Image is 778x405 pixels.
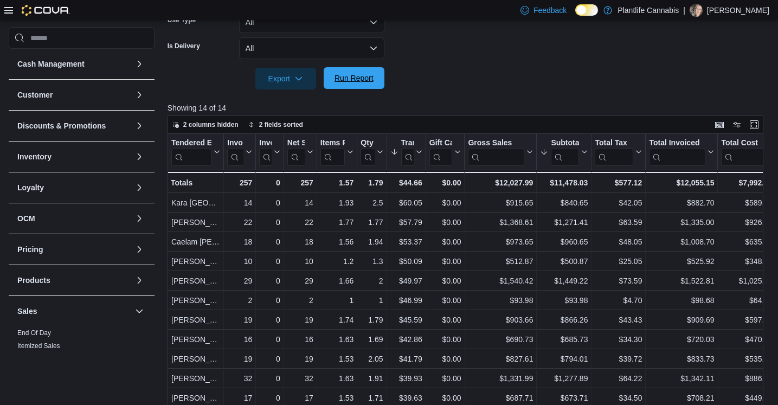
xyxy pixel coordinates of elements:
[361,236,383,249] div: 1.94
[683,4,685,17] p: |
[468,294,533,307] div: $93.98
[649,138,705,149] div: Total Invoiced
[320,392,354,405] div: 1.53
[649,275,714,288] div: $1,522.81
[259,353,280,366] div: 0
[17,244,43,255] h3: Pricing
[361,294,383,307] div: 1
[401,138,413,149] div: Transaction Average
[17,329,51,337] a: End Of Day
[468,392,533,405] div: $687.71
[361,138,374,166] div: Qty Per Transaction
[468,138,533,166] button: Gross Sales
[595,353,642,366] div: $39.72
[17,342,60,350] a: Itemized Sales
[320,176,354,189] div: 1.57
[17,59,131,69] button: Cash Management
[259,275,280,288] div: 0
[468,353,533,366] div: $827.61
[17,151,131,162] button: Inventory
[390,255,422,268] div: $50.09
[255,68,316,89] button: Export
[361,216,383,229] div: 1.77
[390,333,422,346] div: $42.86
[259,138,271,166] div: Invoices Ref
[22,5,70,16] img: Cova
[721,353,772,366] div: $535.23
[361,197,383,210] div: 2.5
[17,59,85,69] h3: Cash Management
[595,138,633,149] div: Total Tax
[401,138,413,166] div: Transaction Average
[429,372,461,385] div: $0.00
[540,372,588,385] div: $1,277.89
[171,138,220,166] button: Tendered Employee
[540,255,588,268] div: $500.87
[429,333,461,346] div: $0.00
[239,11,384,33] button: All
[540,294,588,307] div: $93.98
[468,216,533,229] div: $1,368.61
[721,314,772,327] div: $597.30
[227,197,252,210] div: 14
[259,392,280,405] div: 0
[721,275,772,288] div: $1,025.95
[335,73,374,83] span: Run Report
[17,120,106,131] h3: Discounts & Promotions
[390,216,422,229] div: $57.79
[361,255,383,268] div: 1.3
[595,176,642,189] div: $577.12
[390,372,422,385] div: $39.93
[429,275,461,288] div: $0.00
[259,197,280,210] div: 0
[259,333,280,346] div: 0
[227,333,252,346] div: 16
[171,138,211,166] div: Tendered Employee
[17,306,131,317] button: Sales
[595,236,642,249] div: $48.05
[361,372,383,385] div: 1.91
[649,333,714,346] div: $720.03
[429,353,461,366] div: $0.00
[468,176,533,189] div: $12,027.99
[287,333,313,346] div: 16
[595,275,642,288] div: $73.59
[713,118,726,131] button: Keyboard shortcuts
[649,314,714,327] div: $909.69
[361,275,383,288] div: 2
[320,275,354,288] div: 1.66
[361,353,383,366] div: 2.05
[287,197,313,210] div: 14
[721,176,772,189] div: $7,992.87
[649,294,714,307] div: $98.68
[227,353,252,366] div: 19
[133,181,146,194] button: Loyalty
[468,255,533,268] div: $512.87
[227,255,252,268] div: 10
[287,275,313,288] div: 29
[320,138,345,149] div: Items Per Transaction
[133,305,146,318] button: Sales
[227,216,252,229] div: 22
[575,4,598,16] input: Dark Mode
[183,120,239,129] span: 2 columns hidden
[259,176,280,189] div: 0
[721,372,772,385] div: $886.56
[320,216,354,229] div: 1.77
[390,197,422,210] div: $60.05
[649,392,714,405] div: $708.21
[324,67,384,89] button: Run Report
[721,333,772,346] div: $470.27
[595,333,642,346] div: $34.30
[429,138,453,149] div: Gift Cards
[171,392,220,405] div: [PERSON_NAME]
[171,353,220,366] div: [PERSON_NAME]
[320,138,345,166] div: Items Per Transaction
[649,236,714,249] div: $1,008.70
[227,392,252,405] div: 17
[721,294,772,307] div: $64.73
[227,138,252,166] button: Invoices Sold
[287,294,313,307] div: 2
[17,244,131,255] button: Pricing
